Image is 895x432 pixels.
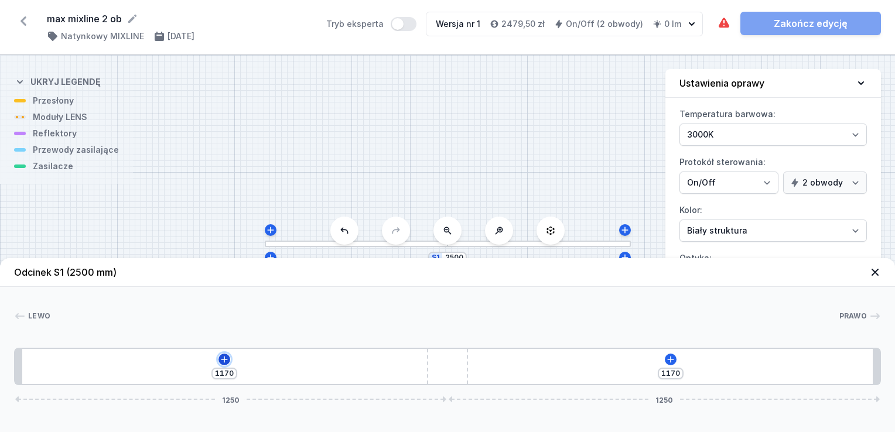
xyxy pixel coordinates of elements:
[661,369,680,378] input: Wymiar [mm]
[47,12,312,26] form: max mixline 2 ob
[215,369,234,378] input: Wymiar [mm]
[66,266,117,278] span: (2500 mm)
[436,18,480,30] div: Wersja nr 1
[651,396,678,403] span: 1250
[445,253,463,262] input: Wymiar [mm]
[839,311,867,321] span: Prawo
[679,153,867,194] label: Protokół sterowania:
[30,76,101,88] h4: Ukryj legendę
[679,201,867,242] label: Kolor:
[679,76,764,90] h4: Ustawienia oprawy
[217,396,244,403] span: 1250
[679,249,867,290] label: Optyka:
[391,17,416,31] button: Tryb eksperta
[679,105,867,146] label: Temperatura barwowa:
[679,220,867,242] select: Kolor:
[501,18,545,30] h4: 2479,50 zł
[664,18,681,30] h4: 0 lm
[679,172,778,194] select: Protokół sterowania:
[168,30,194,42] h4: [DATE]
[61,30,144,42] h4: Natynkowy MIXLINE
[14,67,101,95] button: Ukryj legendę
[326,17,416,31] label: Tryb eksperta
[426,12,703,36] button: Wersja nr 12479,50 złOn/Off (2 obwody)0 lm
[127,13,138,25] button: Edytuj nazwę projektu
[665,69,881,98] button: Ustawienia oprawy
[679,124,867,146] select: Temperatura barwowa:
[566,18,643,30] h4: On/Off (2 obwody)
[665,354,677,365] button: Dodaj element
[218,354,230,365] button: Dodaj element
[28,311,50,321] span: Lewo
[14,265,117,279] h4: Odcinek S1
[783,172,867,194] select: Protokół sterowania:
